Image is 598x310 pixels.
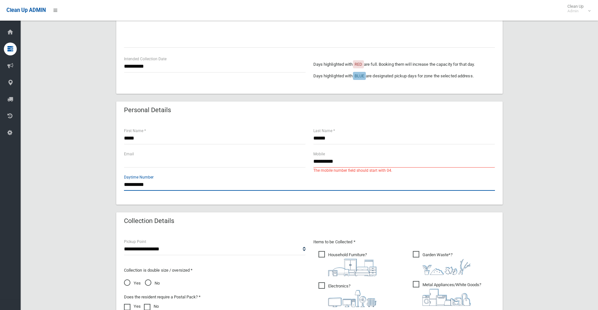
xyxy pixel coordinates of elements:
span: The mobile number field should start with 04. [313,167,392,174]
img: 4fd8a5c772b2c999c83690221e5242e0.png [422,259,471,275]
img: aa9efdbe659d29b613fca23ba79d85cb.png [328,259,376,276]
span: Yes [124,279,141,287]
p: Days highlighted with are designated pickup days for zone the selected address. [313,72,495,80]
span: Household Furniture [318,251,376,276]
p: Collection is double size / oversized * [124,266,306,274]
span: No [145,279,160,287]
header: Personal Details [116,104,179,116]
span: Clean Up [564,4,590,14]
span: BLUE [355,73,364,78]
span: Garden Waste* [413,251,471,275]
i: ? [328,252,376,276]
img: 36c1b0289cb1767239cdd3de9e694f19.png [422,289,471,306]
header: Collection Details [116,215,182,227]
i: ? [422,252,471,275]
img: 394712a680b73dbc3d2a6a3a7ffe5a07.png [328,290,376,307]
i: ? [328,284,376,307]
small: Admin [567,9,584,14]
span: Clean Up ADMIN [6,7,46,13]
p: Items to be Collected * [313,238,495,246]
label: Does the resident require a Postal Pack? * [124,293,201,301]
span: Metal Appliances/White Goods [413,281,481,306]
p: Days highlighted with are full. Booking them will increase the capacity for that day. [313,61,495,68]
span: RED [355,62,362,67]
i: ? [422,282,481,306]
span: Electronics [318,282,376,307]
